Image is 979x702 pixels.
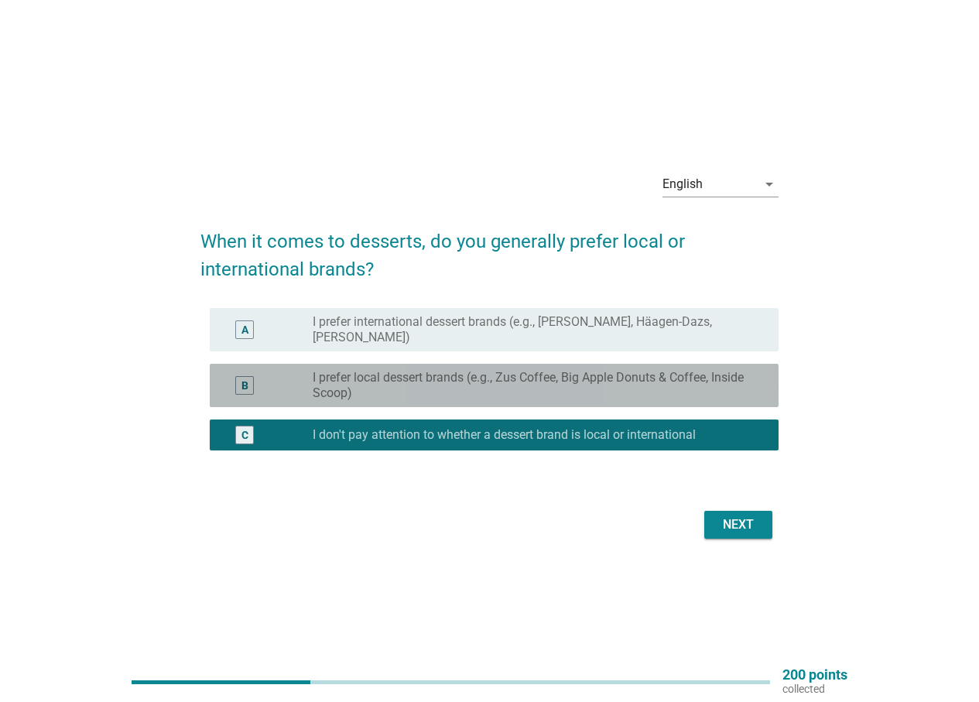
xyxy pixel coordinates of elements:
button: Next [704,511,772,539]
div: C [241,426,248,443]
p: collected [782,682,847,696]
i: arrow_drop_down [760,175,779,193]
div: A [241,321,248,337]
h2: When it comes to desserts, do you generally prefer local or international brands? [200,212,779,283]
label: I don't pay attention to whether a dessert brand is local or international [313,427,696,443]
p: 200 points [782,668,847,682]
div: English [662,177,703,191]
label: I prefer international dessert brands (e.g., [PERSON_NAME], Häagen-Dazs, [PERSON_NAME]) [313,314,754,345]
label: I prefer local dessert brands (e.g., Zus Coffee, Big Apple Donuts & Coffee, Inside Scoop) [313,370,754,401]
div: B [241,377,248,393]
div: Next [717,515,760,534]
